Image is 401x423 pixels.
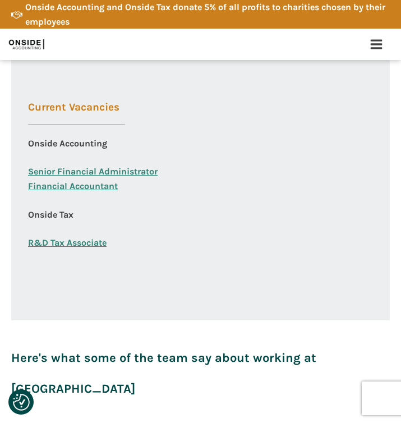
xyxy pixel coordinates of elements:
a: Financial Accountant [28,179,118,208]
button: Consent Preferences [13,394,30,411]
div: Onside Tax [28,208,73,236]
a: R&D Tax Associate [28,236,107,250]
div: Onside Accounting [28,136,107,164]
img: Revisit consent button [13,394,30,411]
h3: Current Vacancies [28,102,125,125]
h3: Here's what some of the team say about working at [GEOGRAPHIC_DATA] [11,343,390,404]
a: Senior Financial Administrator [28,164,158,179]
img: Onside Accounting [9,36,44,53]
